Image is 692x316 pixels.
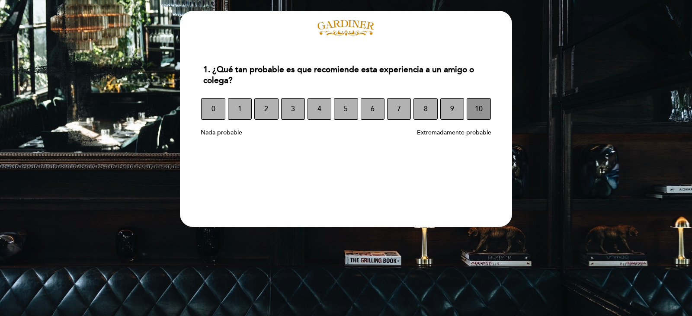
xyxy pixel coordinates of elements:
[317,97,321,121] span: 4
[371,97,375,121] span: 6
[475,97,483,121] span: 10
[387,98,411,120] button: 7
[254,98,278,120] button: 2
[291,97,295,121] span: 3
[440,98,464,120] button: 9
[361,98,384,120] button: 6
[201,98,225,120] button: 0
[424,97,428,121] span: 8
[344,97,348,121] span: 5
[316,19,376,37] img: header_1689598030.png
[264,97,268,121] span: 2
[196,59,495,91] div: 1. ¿Qué tan probable es que recomiende esta experiencia a un amigo o colega?
[334,98,358,120] button: 5
[450,97,454,121] span: 9
[238,97,242,121] span: 1
[397,97,401,121] span: 7
[308,98,331,120] button: 4
[417,129,491,136] span: Extremadamente probable
[281,98,305,120] button: 3
[211,97,215,121] span: 0
[467,98,490,120] button: 10
[413,98,437,120] button: 8
[201,129,242,136] span: Nada probable
[228,98,252,120] button: 1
